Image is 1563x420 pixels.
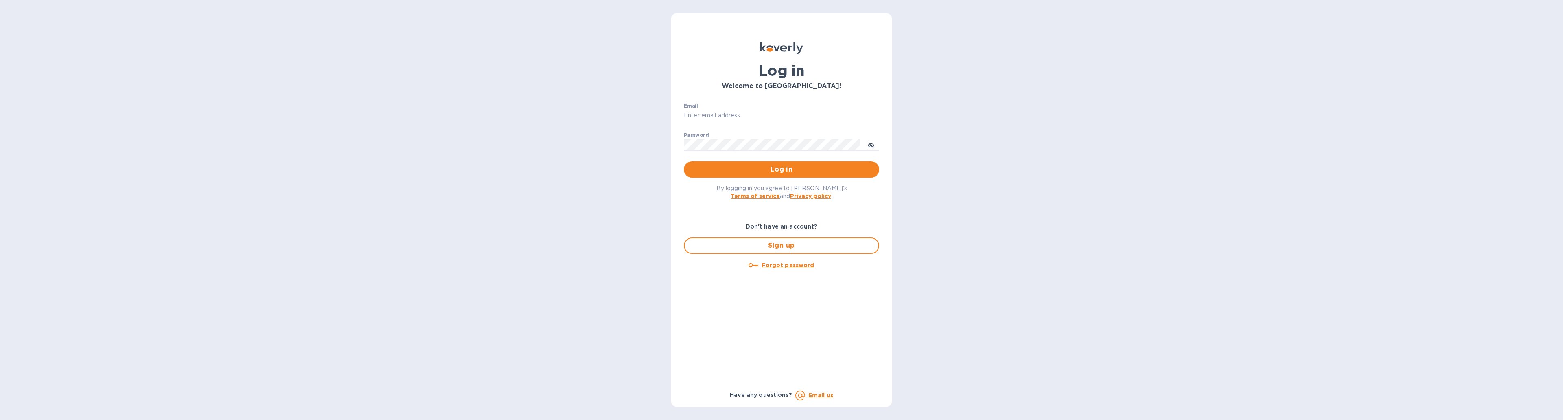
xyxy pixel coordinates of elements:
input: Enter email address [684,110,879,122]
b: Have any questions? [730,391,792,398]
label: Password [684,133,709,138]
button: Log in [684,161,879,178]
b: Don't have an account? [746,223,818,230]
a: Terms of service [731,193,780,199]
h3: Welcome to [GEOGRAPHIC_DATA]! [684,82,879,90]
label: Email [684,103,698,108]
a: Privacy policy [790,193,831,199]
span: Sign up [691,241,872,251]
span: Log in [690,165,873,174]
button: Sign up [684,237,879,254]
a: Email us [808,392,833,398]
button: toggle password visibility [863,136,879,153]
img: Koverly [760,42,803,54]
u: Forgot password [762,262,814,268]
span: By logging in you agree to [PERSON_NAME]'s and . [716,185,847,199]
h1: Log in [684,62,879,79]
